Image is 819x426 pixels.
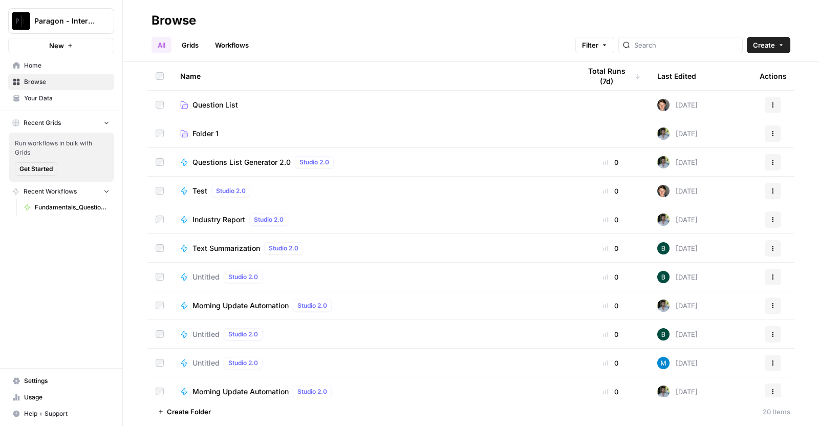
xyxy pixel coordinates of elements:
[192,387,289,397] span: Morning Update Automation
[634,40,738,50] input: Search
[15,139,108,157] span: Run workflows in bulk with Grids
[8,373,114,389] a: Settings
[299,158,329,167] span: Studio 2.0
[8,90,114,106] a: Your Data
[180,156,564,168] a: Questions List Generator 2.0Studio 2.0
[580,358,641,368] div: 0
[747,37,790,53] button: Create
[580,157,641,167] div: 0
[176,37,205,53] a: Grids
[180,129,564,139] a: Folder 1
[657,328,698,340] div: [DATE]
[657,300,670,312] img: gzw0xrzbu4v14xxhgg72x2dyvnw7
[8,184,114,199] button: Recent Workflows
[657,300,698,312] div: [DATE]
[580,243,641,253] div: 0
[35,203,110,212] span: Fundamentals_Question List
[657,242,670,254] img: c0rfybo51k26pugaisgq14w9tpxb
[657,271,698,283] div: [DATE]
[580,272,641,282] div: 0
[8,406,114,422] button: Help + Support
[19,199,114,216] a: Fundamentals_Question List
[657,185,670,197] img: qw00ik6ez51o8uf7vgx83yxyzow9
[24,118,61,127] span: Recent Grids
[657,156,670,168] img: gzw0xrzbu4v14xxhgg72x2dyvnw7
[657,127,670,140] img: gzw0xrzbu4v14xxhgg72x2dyvnw7
[657,271,670,283] img: c0rfybo51k26pugaisgq14w9tpxb
[24,187,77,196] span: Recent Workflows
[8,8,114,34] button: Workspace: Paragon - Internal Usage
[228,358,258,368] span: Studio 2.0
[580,329,641,339] div: 0
[192,100,238,110] span: Question List
[34,16,96,26] span: Paragon - Internal Usage
[24,376,110,386] span: Settings
[180,62,564,90] div: Name
[192,157,291,167] span: Questions List Generator 2.0
[753,40,775,50] span: Create
[580,215,641,225] div: 0
[657,99,698,111] div: [DATE]
[657,328,670,340] img: c0rfybo51k26pugaisgq14w9tpxb
[192,301,289,311] span: Morning Update Automation
[152,12,196,29] div: Browse
[180,386,564,398] a: Morning Update AutomationStudio 2.0
[657,242,698,254] div: [DATE]
[580,186,641,196] div: 0
[582,40,598,50] span: Filter
[192,329,220,339] span: Untitled
[167,407,211,417] span: Create Folder
[763,407,790,417] div: 20 Items
[657,386,670,398] img: gzw0xrzbu4v14xxhgg72x2dyvnw7
[216,186,246,196] span: Studio 2.0
[297,301,327,310] span: Studio 2.0
[180,357,564,369] a: UntitledStudio 2.0
[580,387,641,397] div: 0
[192,358,220,368] span: Untitled
[8,389,114,406] a: Usage
[180,185,564,197] a: TestStudio 2.0
[24,77,110,87] span: Browse
[657,99,670,111] img: qw00ik6ez51o8uf7vgx83yxyzow9
[180,100,564,110] a: Question List
[192,272,220,282] span: Untitled
[760,62,787,90] div: Actions
[180,328,564,340] a: UntitledStudio 2.0
[192,186,207,196] span: Test
[24,61,110,70] span: Home
[575,37,614,53] button: Filter
[8,74,114,90] a: Browse
[228,272,258,282] span: Studio 2.0
[657,214,698,226] div: [DATE]
[15,162,57,176] button: Get Started
[49,40,64,51] span: New
[19,164,53,174] span: Get Started
[8,38,114,53] button: New
[580,301,641,311] div: 0
[8,115,114,131] button: Recent Grids
[254,215,284,224] span: Studio 2.0
[657,357,698,369] div: [DATE]
[580,62,641,90] div: Total Runs (7d)
[24,393,110,402] span: Usage
[8,57,114,74] a: Home
[657,214,670,226] img: gzw0xrzbu4v14xxhgg72x2dyvnw7
[180,271,564,283] a: UntitledStudio 2.0
[12,12,30,30] img: Paragon - Internal Usage Logo
[657,127,698,140] div: [DATE]
[192,215,245,225] span: Industry Report
[657,156,698,168] div: [DATE]
[152,37,171,53] a: All
[269,244,298,253] span: Studio 2.0
[180,300,564,312] a: Morning Update AutomationStudio 2.0
[24,409,110,418] span: Help + Support
[180,214,564,226] a: Industry ReportStudio 2.0
[192,129,219,139] span: Folder 1
[297,387,327,396] span: Studio 2.0
[657,386,698,398] div: [DATE]
[657,357,670,369] img: konibmub03x0hqp2fy8ehikfjcod
[192,243,260,253] span: Text Summarization
[24,94,110,103] span: Your Data
[228,330,258,339] span: Studio 2.0
[180,242,564,254] a: Text SummarizationStudio 2.0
